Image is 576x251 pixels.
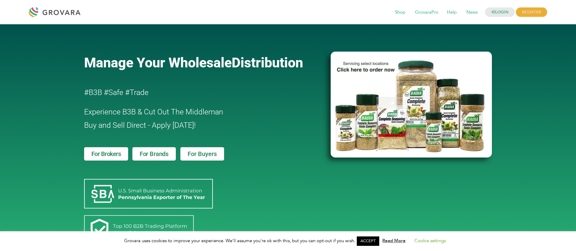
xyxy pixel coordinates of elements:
[180,147,224,161] a: For Buyers
[411,9,443,16] a: GrovaraPro
[391,9,410,16] a: Shop
[357,236,379,246] a: ACCEPT
[124,238,452,244] span: Grovara uses cookies to improve your experience. We'll assume you're ok with this, but you can op...
[132,147,176,161] a: For Brands
[91,151,121,157] span: For Brokers
[84,55,232,71] span: Manage Your Wholesale
[382,238,406,244] a: Read More
[414,238,446,244] a: Cookie settings
[84,86,296,99] h2: #B3B #Safe #Trade
[84,147,128,161] a: For Brokers
[443,7,461,18] span: Help
[84,121,196,130] span: Buy and Sell Direct - Apply [DATE]!
[140,151,169,157] span: For Brands
[462,7,482,18] span: News
[485,8,515,17] a: LOGIN
[462,9,482,16] a: News
[411,7,443,18] span: GrovaraPro
[443,9,461,16] a: Help
[84,55,321,71] a: Manage Your WholesaleDistribution
[84,107,223,116] span: Experience B3B & Cut Out The Middleman
[232,55,303,71] span: Distribution
[188,151,217,157] span: For Buyers
[516,8,547,17] span: REGISTER
[391,7,410,18] span: Shop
